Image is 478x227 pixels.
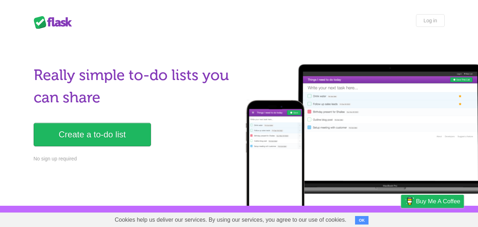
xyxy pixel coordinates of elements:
[108,213,354,227] span: Cookies help us deliver our services. By using our services, you agree to our use of cookies.
[34,64,235,109] h1: Really simple to-do lists you can share
[416,195,460,208] span: Buy me a coffee
[34,16,76,29] div: Flask Lists
[34,155,235,163] p: No sign up required
[416,14,444,27] a: Log in
[401,195,464,208] a: Buy me a coffee
[34,123,151,146] a: Create a to-do list
[355,216,369,225] button: OK
[405,195,414,207] img: Buy me a coffee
